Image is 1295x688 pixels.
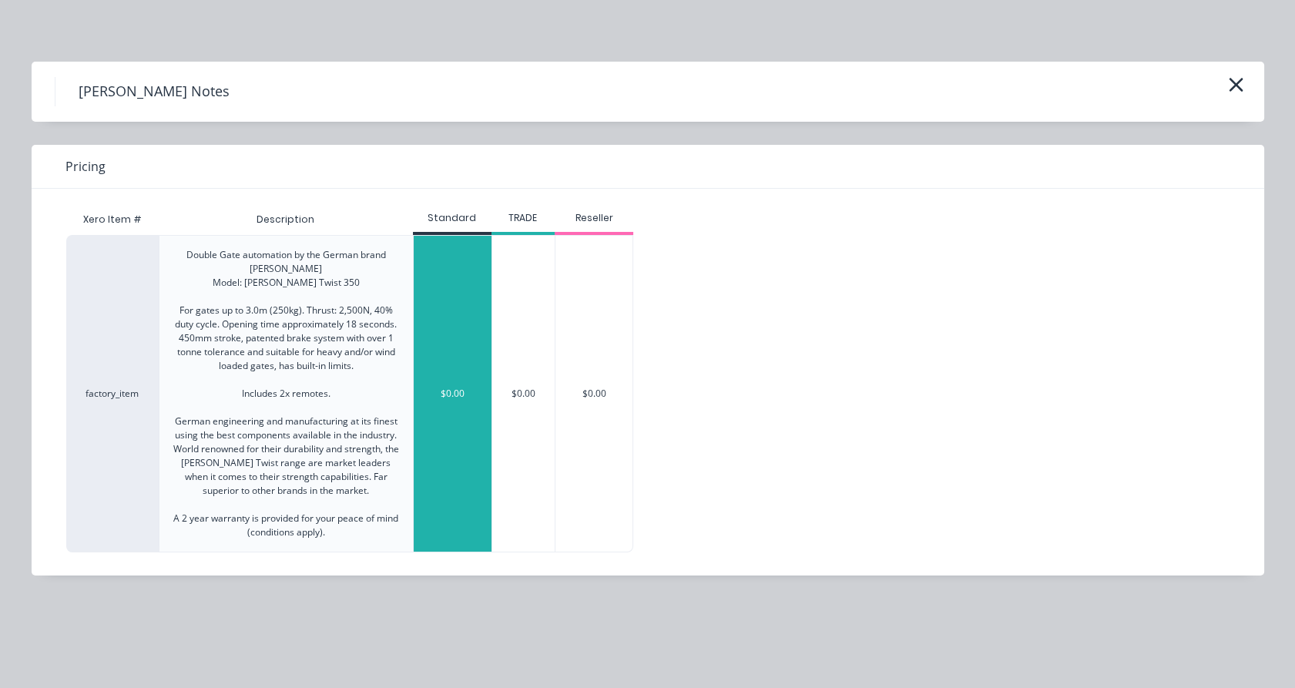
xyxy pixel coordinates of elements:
span: Pricing [65,157,106,176]
div: Double Gate automation by the German brand [PERSON_NAME] Model: [PERSON_NAME] Twist 350 For gates... [172,248,401,539]
div: $0.00 [414,236,491,552]
div: Reseller [555,211,633,225]
h4: [PERSON_NAME] Notes [55,77,253,106]
div: TRADE [491,211,555,225]
div: Xero Item # [66,204,159,235]
div: Standard [413,211,491,225]
div: Description [244,200,327,239]
div: $0.00 [555,236,632,552]
div: factory_item [66,235,159,552]
div: $0.00 [492,236,555,552]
